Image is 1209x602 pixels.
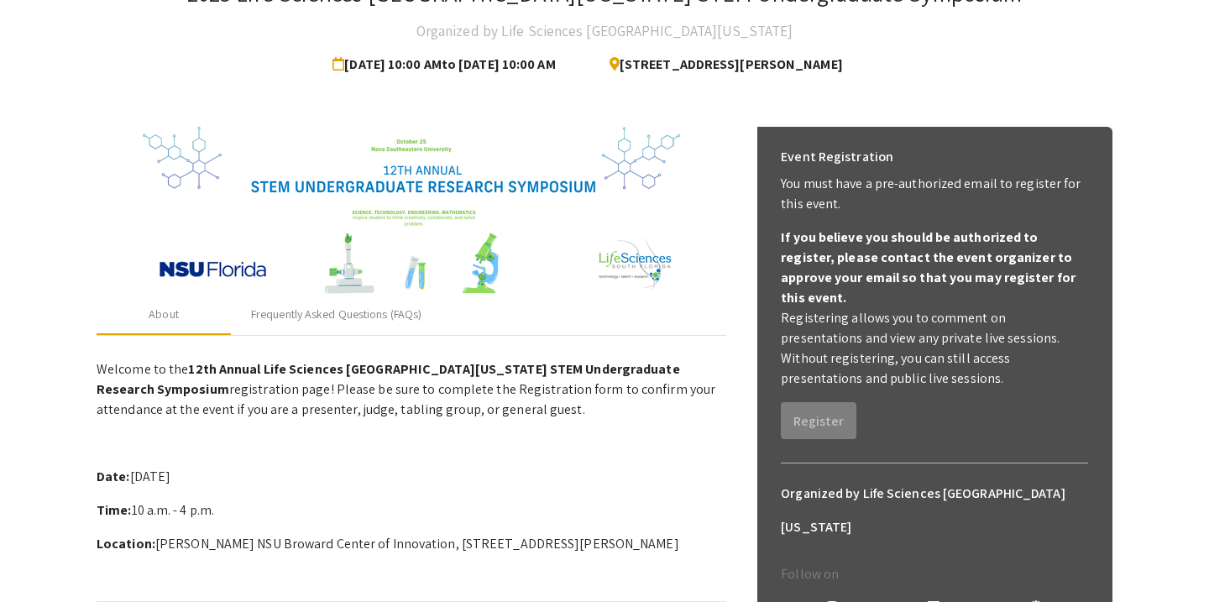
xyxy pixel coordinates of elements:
button: Register [781,402,856,439]
img: 32153a09-f8cb-4114-bf27-cfb6bc84fc69.png [143,127,680,295]
h4: Organized by Life Sciences [GEOGRAPHIC_DATA][US_STATE] [416,14,793,48]
h6: Event Registration [781,140,893,174]
h6: Organized by Life Sciences [GEOGRAPHIC_DATA][US_STATE] [781,477,1088,544]
p: 10 a.m. - 4 p.m. [97,500,726,521]
strong: Time: [97,501,132,519]
iframe: Chat [13,526,71,589]
span: [STREET_ADDRESS][PERSON_NAME] [596,48,843,81]
p: Registering allows you to comment on presentations and view any private live sessions. Without re... [781,308,1088,389]
div: About [149,306,179,323]
p: Follow on [781,564,1088,584]
p: [PERSON_NAME] NSU Broward Center of Innovation, [STREET_ADDRESS][PERSON_NAME] [97,534,726,554]
p: [DATE] [97,467,726,487]
div: Frequently Asked Questions (FAQs) [251,306,421,323]
b: If you believe you should be authorized to register, please contact the event organizer to approv... [781,228,1076,306]
strong: Location: [97,535,155,552]
p: You must have a pre-authorized email to register for this event. [781,174,1088,214]
strong: 12th Annual Life Sciences [GEOGRAPHIC_DATA][US_STATE] STEM Undergraduate Research Symposium [97,360,680,398]
span: [DATE] 10:00 AM to [DATE] 10:00 AM [332,48,562,81]
p: Welcome to the registration page! Please be sure to complete the Registration form to confirm you... [97,359,726,420]
strong: Date: [97,468,130,485]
